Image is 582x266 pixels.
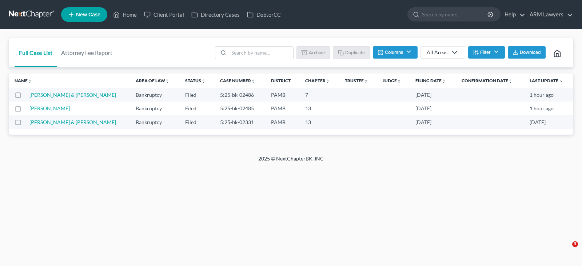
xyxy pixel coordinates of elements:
a: [PERSON_NAME] & [PERSON_NAME] [29,92,116,98]
td: PAMB [265,102,299,115]
a: DebtorCC [243,8,284,21]
td: [DATE] [524,115,573,129]
td: Filed [179,102,214,115]
td: 1 hour ago [524,88,573,102]
td: [DATE] [410,102,455,115]
iframe: Intercom live chat [557,241,575,259]
td: 13 [299,115,339,129]
div: All Areas [427,49,447,56]
span: New Case [76,12,100,17]
td: [DATE] [410,88,455,102]
td: 1 hour ago [524,102,573,115]
i: unfold_more [508,79,513,83]
a: Filing Dateunfold_more [415,78,446,83]
i: unfold_more [442,79,446,83]
input: Search by name... [229,47,293,59]
td: PAMB [265,88,299,102]
td: 5:25-bk-02331 [214,115,265,129]
a: [PERSON_NAME] [29,105,70,111]
a: Client Portal [140,8,188,21]
th: District [265,74,299,88]
a: Area of Lawunfold_more [136,78,170,83]
a: Full Case List [15,38,57,67]
button: Download [508,46,546,59]
i: unfold_more [165,79,170,83]
td: Bankruptcy [130,102,179,115]
a: ARM Lawyers [526,8,573,21]
td: 5:25-bk-02485 [214,102,265,115]
i: unfold_more [364,79,368,83]
td: 7 [299,88,339,102]
span: 3 [572,241,578,247]
a: Chapterunfold_more [305,78,330,83]
a: Nameunfold_more [15,78,32,83]
a: Judgeunfold_more [383,78,401,83]
a: Case Numberunfold_more [220,78,255,83]
i: expand_more [559,79,563,83]
td: 5:25-bk-02486 [214,88,265,102]
td: 13 [299,102,339,115]
td: Filed [179,88,214,102]
i: unfold_more [251,79,255,83]
i: unfold_more [326,79,330,83]
a: Statusunfold_more [185,78,206,83]
td: PAMB [265,115,299,129]
i: unfold_more [201,79,206,83]
a: Trusteeunfold_more [345,78,368,83]
td: [DATE] [410,115,455,129]
td: Bankruptcy [130,88,179,102]
td: Filed [179,115,214,129]
i: unfold_more [28,79,32,83]
a: [PERSON_NAME] & [PERSON_NAME] [29,119,116,125]
input: Search by name... [422,8,489,21]
a: Attorney Fee Report [57,38,117,67]
a: Home [109,8,140,21]
div: 2025 © NextChapterBK, INC [84,155,498,168]
button: Filter [468,46,505,59]
i: unfold_more [397,79,401,83]
td: Bankruptcy [130,115,179,129]
a: Last Update expand_more [530,78,563,83]
a: Help [501,8,525,21]
a: Directory Cases [188,8,243,21]
a: Confirmation Dateunfold_more [462,78,513,83]
span: Download [520,49,541,55]
button: Columns [373,46,417,59]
